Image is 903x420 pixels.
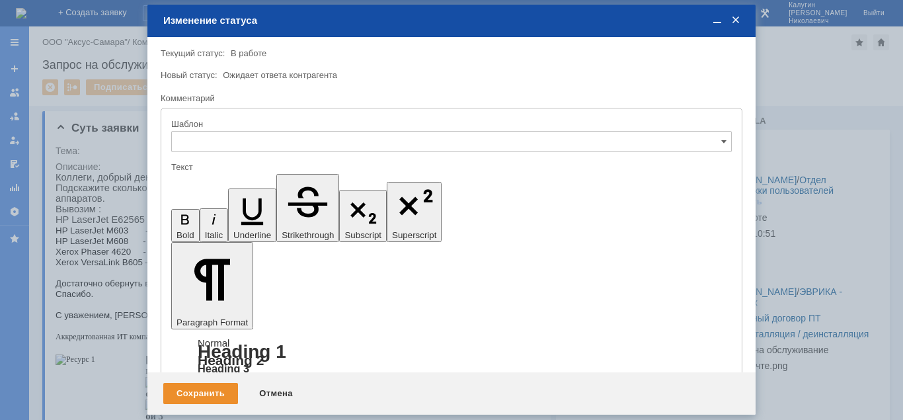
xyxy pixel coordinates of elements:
a: Heading 3 [198,362,249,374]
span: (от [DATE] № АО-20220302-3726638103-3) [132,160,278,169]
span: pro [145,282,161,293]
img: Слой 2 [90,205,113,228]
label: Новый статус: [161,70,217,80]
span: . [143,282,145,293]
a: Heading 4 [198,372,245,383]
button: Bold [171,209,200,243]
span: Свернуть (Ctrl + M) [711,15,724,26]
span: Strikethrough [282,230,334,240]
b: » [169,196,173,203]
a: Heading 2 [198,353,264,368]
a: [EMAIL_ADDRESS][DOMAIN_NAME] [113,250,202,273]
span: В работе [231,48,266,58]
label: Текущий статус: [161,48,225,58]
span: Ожидает ответа контрагента [223,70,337,80]
div: Текст [171,163,729,171]
span: Superscript [392,230,436,240]
img: Слой 5 [90,273,113,297]
button: Subscript [339,190,387,243]
span: Закрыть [729,15,742,26]
button: Superscript [387,182,442,242]
div: Шаблон [171,120,729,128]
img: Слой 4 [90,250,113,273]
button: Strikethrough [276,174,339,242]
button: Paragraph Format [171,242,253,329]
span: [STREET_ADDRESS] [90,306,181,316]
img: Слой 3 [90,228,113,250]
span: Email отправителя: [EMAIL_ADDRESS][DOMAIN_NAME] [13,83,216,93]
span: Underline [233,230,271,240]
span: Сервис [237,183,262,192]
div: Комментарий [161,93,740,105]
a: Heading 1 [198,341,286,362]
img: download [83,181,85,282]
span: eureca [113,282,143,293]
span: Email отправителя: [EMAIL_ADDRESS][DOMAIN_NAME] [13,119,216,128]
span: Subscript [344,230,381,240]
span: [PHONE_NUMBER] [113,211,202,222]
div: Paragraph Format [171,339,732,390]
img: download [236,181,237,206]
span: Bold [177,230,194,240]
span: Оператор по заявкам [237,194,308,204]
a: Normal [198,337,229,349]
a: Слой 5 [90,286,113,296]
button: Italic [200,208,228,242]
span: Группа компаний «Эврика [90,196,173,203]
button: Underline [228,189,276,242]
div: Изменение статуса [163,15,742,26]
span: [PERSON_NAME] [90,181,174,192]
span: Paragraph Format [177,317,248,327]
span: Italic [205,230,223,240]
